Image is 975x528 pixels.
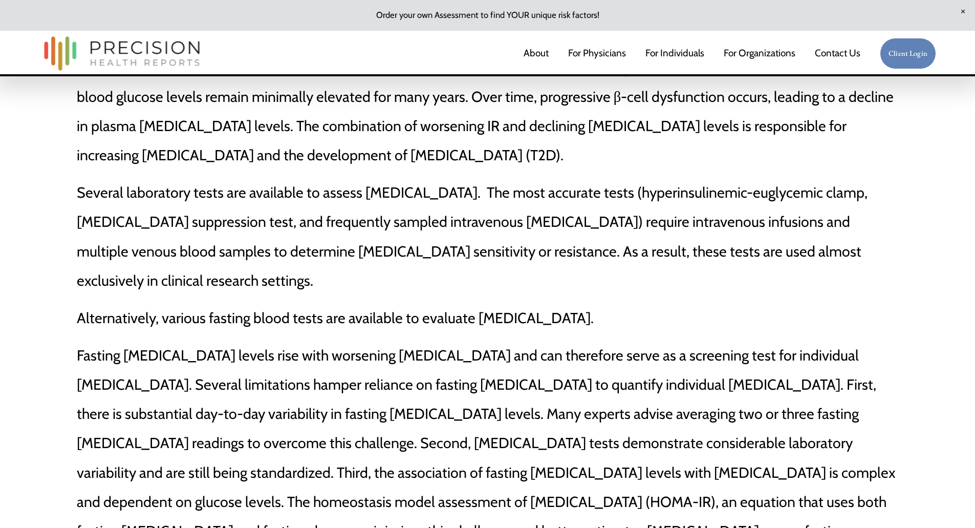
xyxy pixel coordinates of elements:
[524,43,549,65] a: About
[924,479,975,528] iframe: Chat Widget
[77,303,899,332] p: Alternatively, various fasting blood tests are available to evaluate [MEDICAL_DATA].
[880,38,936,70] a: Client Login
[39,32,205,75] img: Precision Health Reports
[815,43,860,65] a: Contact Us
[77,178,899,295] p: Several laboratory tests are available to assess [MEDICAL_DATA]. The most accurate tests (hyperin...
[77,24,899,170] p: [MEDICAL_DATA] (IR) is characterized by decreased liver, muscle, and adipose tissue sensitivity t...
[724,44,795,63] span: For Organizations
[724,43,795,65] a: folder dropdown
[645,43,704,65] a: For Individuals
[568,43,626,65] a: For Physicians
